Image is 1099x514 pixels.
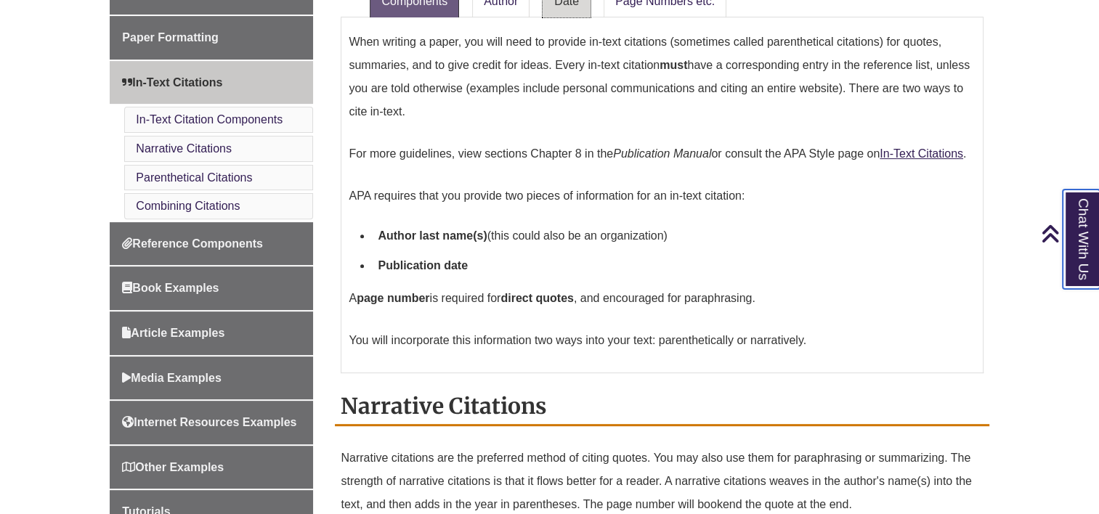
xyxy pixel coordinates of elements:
a: Narrative Citations [136,142,232,155]
strong: must [660,59,687,71]
p: APA requires that you provide two pieces of information for an in-text citation: [349,179,975,213]
a: Other Examples [110,446,313,489]
strong: direct quotes [500,292,573,304]
a: Back to Top [1041,224,1095,243]
a: In-Text Citations [880,147,963,160]
span: Reference Components [122,237,263,250]
a: Article Examples [110,311,313,355]
a: In-Text Citations [110,61,313,105]
p: When writing a paper, you will need to provide in-text citations (sometimes called parenthetical ... [349,25,975,129]
a: Reference Components [110,222,313,266]
strong: page number [357,292,429,304]
p: A is required for , and encouraged for paraphrasing. [349,281,975,316]
a: Book Examples [110,266,313,310]
span: Media Examples [122,372,222,384]
span: Other Examples [122,461,224,473]
a: In-Text Citation Components [136,113,283,126]
a: Internet Resources Examples [110,401,313,444]
h2: Narrative Citations [335,388,989,426]
span: Paper Formatting [122,31,218,44]
span: Internet Resources Examples [122,416,296,428]
strong: Publication date [378,259,468,272]
em: Publication Manual [613,147,711,160]
span: In-Text Citations [122,76,222,89]
p: For more guidelines, view sections Chapter 8 in the or consult the APA Style page on . [349,136,975,171]
span: Book Examples [122,282,219,294]
strong: Author last name(s) [378,229,487,242]
p: You will incorporate this information two ways into your text: parenthetically or narratively. [349,323,975,358]
li: (this could also be an organization) [372,221,975,251]
a: Parenthetical Citations [136,171,252,184]
a: Paper Formatting [110,16,313,60]
a: Combining Citations [136,200,240,212]
span: Article Examples [122,327,224,339]
a: Media Examples [110,356,313,400]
